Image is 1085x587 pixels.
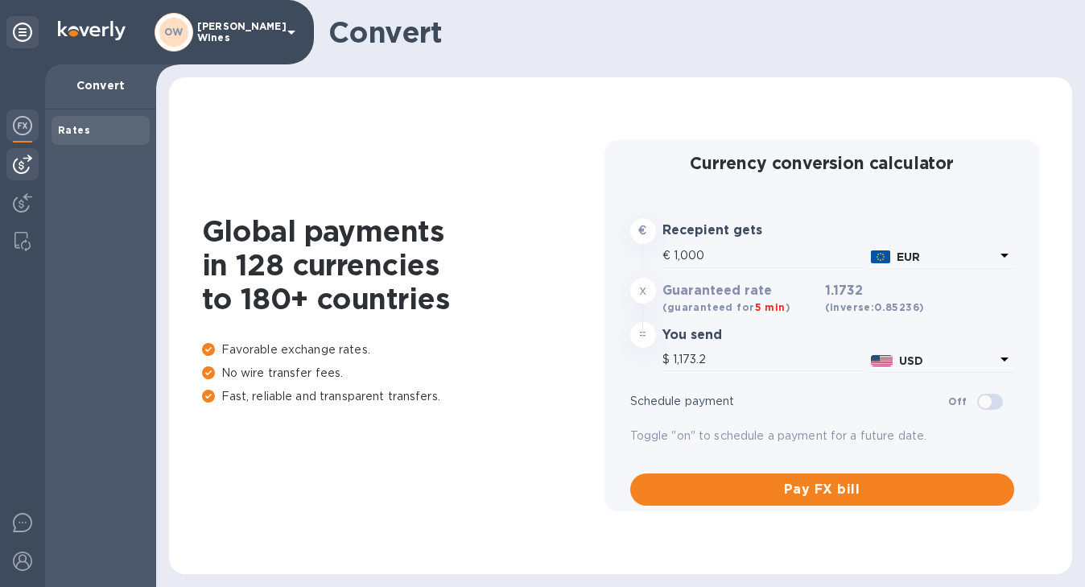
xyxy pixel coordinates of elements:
p: No wire transfer fees. [202,365,604,382]
h3: Guaranteed rate [662,283,819,299]
b: USD [899,354,923,367]
b: Rates [58,124,90,136]
h2: Currency conversion calculator [630,153,1014,173]
div: € [662,244,674,268]
p: Favorable exchange rates. [202,341,604,358]
div: Unpin categories [6,16,39,48]
h3: 1.1732 [825,283,925,316]
b: OW [164,26,184,38]
img: Logo [58,21,126,40]
img: USD [871,355,893,366]
div: $ [662,348,673,372]
img: Foreign exchange [13,116,32,135]
input: Amount [674,244,864,268]
h3: Recepient gets [662,223,819,238]
p: [PERSON_NAME] Wines [197,21,278,43]
b: EUR [897,250,920,263]
b: (inverse: 0.85236 ) [825,301,925,313]
b: (guaranteed for ) [662,301,790,313]
p: Convert [58,77,143,93]
span: 5 min [755,301,786,313]
h3: You send [662,328,819,343]
h1: Convert [328,15,1059,49]
p: Toggle "on" to schedule a payment for a future date. [630,428,1014,444]
p: Schedule payment [630,393,949,410]
b: Off [948,395,967,407]
strong: € [638,224,646,237]
button: Pay FX bill [630,473,1014,506]
h1: Global payments in 128 currencies to 180+ countries [202,214,604,316]
p: Fast, reliable and transparent transfers. [202,388,604,405]
div: = [630,322,656,348]
input: Amount [673,348,864,372]
span: Pay FX bill [643,480,1001,499]
div: x [630,278,656,304]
